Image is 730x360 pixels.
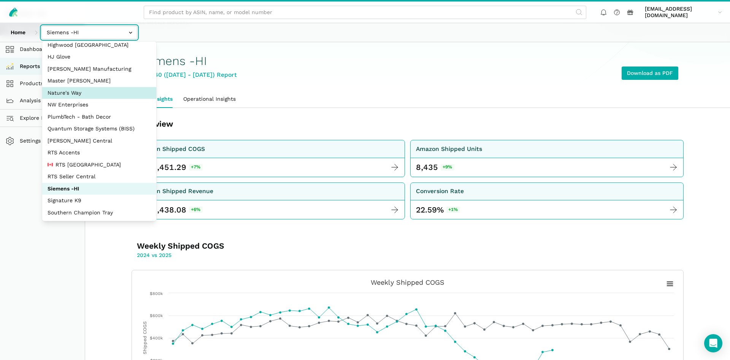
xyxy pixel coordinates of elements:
div: Amazon Shipped Revenue [137,187,213,196]
tspan: Shipped COGS [142,321,148,354]
button: Nature's Way [42,87,156,99]
a: [EMAIL_ADDRESS][DOMAIN_NAME] [642,4,725,20]
a: Conversion Rate 22.59%+1% [410,182,684,220]
p: 2024 vs 2025 [137,251,359,259]
span: [EMAIL_ADDRESS][DOMAIN_NAME] [645,6,715,19]
a: Download as PDF [622,67,678,80]
div: 8,435 [416,162,438,173]
button: RTS [GEOGRAPHIC_DATA] [42,159,156,171]
button: Master [PERSON_NAME] [42,75,156,87]
span: 289,451.29 [142,162,186,173]
input: Find product by ASIN, name, or model number [144,6,586,19]
div: WMCI [137,43,237,52]
button: Highwood [GEOGRAPHIC_DATA] [42,39,156,51]
button: NW Enterprises [42,99,156,111]
input: Siemens -HI [41,26,137,39]
div: Week 40 ([DATE] - [DATE]) Report [137,70,237,80]
a: Amazon Shipped COGS $ 289,451.29 +7% [132,140,405,177]
button: Signature K9 [42,195,156,207]
button: PlumbTech - Bath Decor [42,111,156,123]
a: Amazon Shipped Revenue $ 363,438.08 +6% [132,182,405,220]
span: +1% [446,206,460,213]
button: Southern Champion Tray [42,207,156,219]
button: Quantum Storage Systems (BISS) [42,123,156,135]
span: +7% [189,164,203,171]
button: [PERSON_NAME] Central [42,135,156,147]
text: $400k [150,336,163,341]
div: 22.59% [416,205,460,215]
span: +9% [441,164,454,171]
h3: Overview [137,119,359,129]
button: RTS Seller Central [42,171,156,183]
button: RTS Accents [42,147,156,159]
span: Explore Data [8,114,53,123]
div: Amazon Shipped Units [416,144,482,154]
button: [PERSON_NAME] [42,219,156,231]
button: [PERSON_NAME] Manufacturing [42,63,156,75]
button: Siemens -HI [42,183,156,195]
div: Conversion Rate [416,187,464,196]
button: HJ Glove [42,51,156,63]
a: Home [5,26,31,39]
span: +6% [189,206,203,213]
a: Operational Insights [178,90,241,108]
h1: Siemens -HI [137,54,237,68]
div: Open Intercom Messenger [704,334,722,352]
span: 363,438.08 [142,205,186,215]
text: $600k [150,313,163,318]
text: $800k [150,291,163,296]
div: Amazon Shipped COGS [137,144,205,154]
a: Amazon Shipped Units 8,435 +9% [410,140,684,177]
h3: Weekly Shipped COGS [137,241,359,251]
tspan: Weekly Shipped COGS [371,278,444,286]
